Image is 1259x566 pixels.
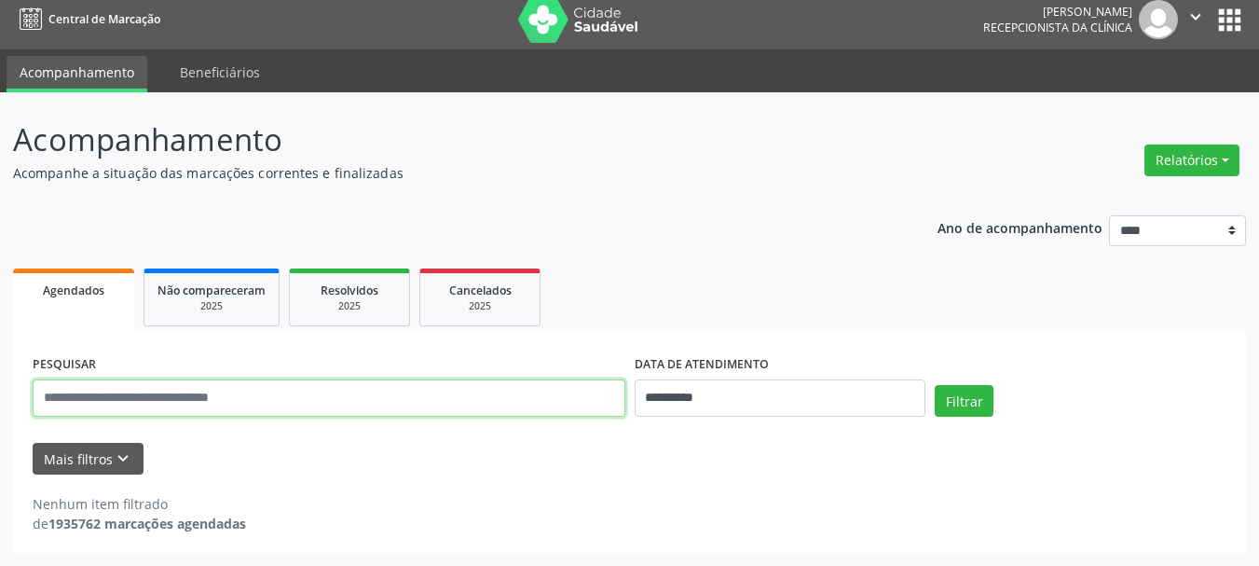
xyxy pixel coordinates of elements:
div: Nenhum item filtrado [33,494,246,514]
span: Resolvidos [321,283,378,298]
a: Central de Marcação [13,4,160,35]
button: Mais filtroskeyboard_arrow_down [33,443,144,476]
p: Acompanhamento [13,117,876,163]
div: de [33,514,246,533]
span: Recepcionista da clínica [983,20,1132,35]
span: Cancelados [449,283,512,298]
span: Central de Marcação [48,11,160,27]
label: PESQUISAR [33,351,96,380]
div: 2025 [157,299,266,313]
span: Não compareceram [157,283,266,298]
p: Acompanhe a situação das marcações correntes e finalizadas [13,163,876,183]
p: Ano de acompanhamento [937,215,1102,239]
span: Agendados [43,283,104,298]
a: Beneficiários [167,56,273,89]
i: keyboard_arrow_down [113,449,133,469]
label: DATA DE ATENDIMENTO [635,351,769,380]
i:  [1185,7,1206,27]
button: apps [1213,4,1246,36]
div: 2025 [303,299,396,313]
strong: 1935762 marcações agendadas [48,515,246,532]
div: [PERSON_NAME] [983,4,1132,20]
button: Relatórios [1144,145,1239,176]
button: Filtrar [935,385,993,417]
a: Acompanhamento [7,56,147,92]
div: 2025 [433,299,527,313]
